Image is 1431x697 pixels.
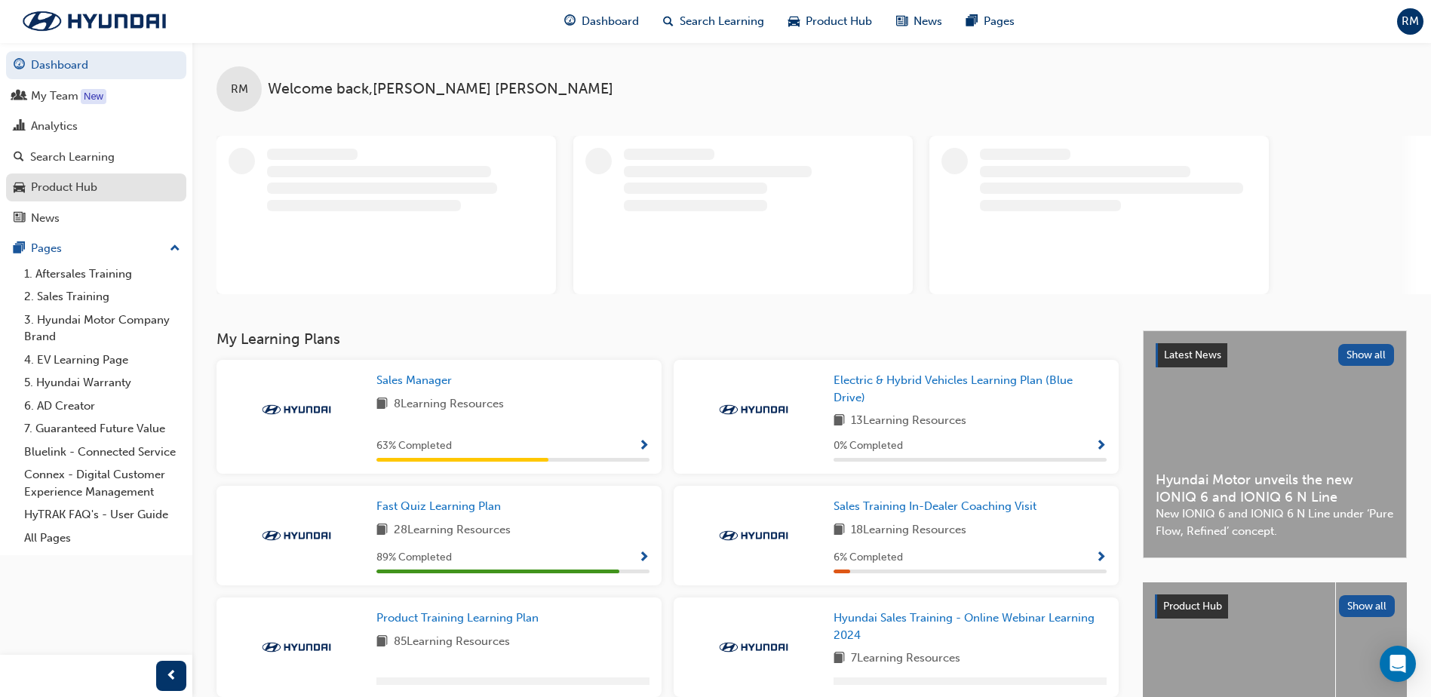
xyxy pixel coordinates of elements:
span: Dashboard [582,13,639,30]
span: New IONIQ 6 and IONIQ 6 N Line under ‘Pure Flow, Refined’ concept. [1156,505,1394,539]
span: news-icon [896,12,907,31]
a: Latest NewsShow all [1156,343,1394,367]
div: Analytics [31,118,78,135]
button: Show Progress [638,437,649,456]
button: RM [1397,8,1423,35]
a: 6. AD Creator [18,395,186,418]
a: HyTRAK FAQ's - User Guide [18,503,186,527]
img: Trak [255,640,338,655]
span: Electric & Hybrid Vehicles Learning Plan (Blue Drive) [834,373,1073,404]
span: 18 Learning Resources [851,521,966,540]
a: Hyundai Sales Training - Online Webinar Learning 2024 [834,609,1107,643]
button: Show Progress [1095,437,1107,456]
button: Show Progress [638,548,649,567]
a: Product Hub [6,173,186,201]
span: 28 Learning Resources [394,521,511,540]
a: Search Learning [6,143,186,171]
a: News [6,204,186,232]
a: news-iconNews [884,6,954,37]
span: car-icon [14,181,25,195]
span: up-icon [170,239,180,259]
span: Search Learning [680,13,764,30]
button: Show all [1339,595,1396,617]
img: Trak [712,528,795,543]
span: Product Training Learning Plan [376,611,539,625]
span: RM [1402,13,1419,30]
span: book-icon [376,633,388,652]
div: Product Hub [31,179,97,196]
span: 13 Learning Resources [851,412,966,431]
span: Welcome back , [PERSON_NAME] [PERSON_NAME] [268,81,613,98]
button: Pages [6,235,186,263]
a: Connex - Digital Customer Experience Management [18,463,186,503]
a: Analytics [6,112,186,140]
a: 2. Sales Training [18,285,186,309]
span: Fast Quiz Learning Plan [376,499,501,513]
a: 4. EV Learning Page [18,348,186,372]
span: RM [231,81,248,98]
span: book-icon [376,521,388,540]
button: Show Progress [1095,548,1107,567]
a: All Pages [18,527,186,550]
span: 85 Learning Resources [394,633,510,652]
div: Tooltip anchor [81,89,106,104]
img: Trak [255,402,338,417]
a: Electric & Hybrid Vehicles Learning Plan (Blue Drive) [834,372,1107,406]
span: pages-icon [14,242,25,256]
a: Product Training Learning Plan [376,609,545,627]
a: Sales Manager [376,372,458,389]
img: Trak [712,402,795,417]
span: car-icon [788,12,800,31]
div: Search Learning [30,149,115,166]
a: car-iconProduct Hub [776,6,884,37]
a: Product HubShow all [1155,594,1395,619]
a: pages-iconPages [954,6,1027,37]
h3: My Learning Plans [216,330,1119,348]
span: 89 % Completed [376,549,452,567]
span: guage-icon [564,12,576,31]
span: Sales Training In-Dealer Coaching Visit [834,499,1036,513]
span: Show Progress [1095,551,1107,565]
span: book-icon [834,412,845,431]
button: DashboardMy TeamAnalyticsSearch LearningProduct HubNews [6,48,186,235]
span: book-icon [376,395,388,414]
span: Show Progress [638,551,649,565]
a: 1. Aftersales Training [18,263,186,286]
span: Hyundai Motor unveils the new IONIQ 6 and IONIQ 6 N Line [1156,471,1394,505]
a: Bluelink - Connected Service [18,441,186,464]
a: Sales Training In-Dealer Coaching Visit [834,498,1043,515]
button: Show all [1338,344,1395,366]
span: 0 % Completed [834,438,903,455]
span: Pages [984,13,1015,30]
a: Dashboard [6,51,186,79]
span: Product Hub [1163,600,1222,613]
a: search-iconSearch Learning [651,6,776,37]
div: Open Intercom Messenger [1380,646,1416,682]
a: My Team [6,82,186,110]
img: Trak [712,640,795,655]
img: Trak [8,5,181,37]
span: Show Progress [1095,440,1107,453]
div: News [31,210,60,227]
a: 3. Hyundai Motor Company Brand [18,309,186,348]
a: Fast Quiz Learning Plan [376,498,507,515]
span: prev-icon [166,667,177,686]
span: people-icon [14,90,25,103]
span: 63 % Completed [376,438,452,455]
a: guage-iconDashboard [552,6,651,37]
span: News [914,13,942,30]
span: guage-icon [14,59,25,72]
span: Latest News [1164,348,1221,361]
img: Trak [255,528,338,543]
a: Latest NewsShow allHyundai Motor unveils the new IONIQ 6 and IONIQ 6 N LineNew IONIQ 6 and IONIQ ... [1143,330,1407,558]
span: 8 Learning Resources [394,395,504,414]
span: Show Progress [638,440,649,453]
div: Pages [31,240,62,257]
span: 7 Learning Resources [851,649,960,668]
span: news-icon [14,212,25,226]
span: pages-icon [966,12,978,31]
span: search-icon [14,151,24,164]
div: My Team [31,88,78,105]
